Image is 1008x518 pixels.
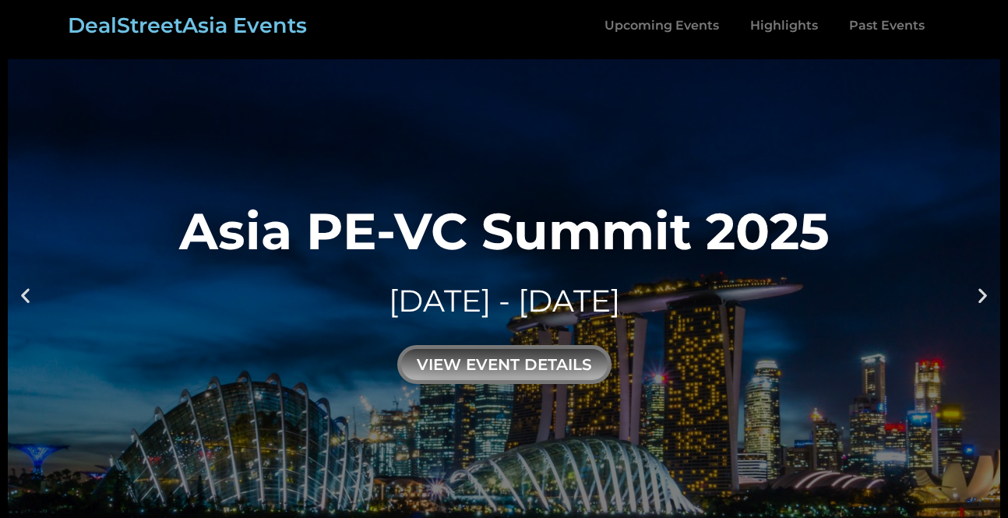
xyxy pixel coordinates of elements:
div: Next slide [973,285,992,305]
a: DealStreetAsia Events [68,12,307,38]
div: [DATE] - [DATE] [179,280,830,322]
div: view event details [397,345,611,384]
a: Past Events [834,8,940,44]
div: Asia PE-VC Summit 2025 [179,206,830,256]
a: Highlights [735,8,834,44]
a: Upcoming Events [589,8,735,44]
div: Previous slide [16,285,35,305]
